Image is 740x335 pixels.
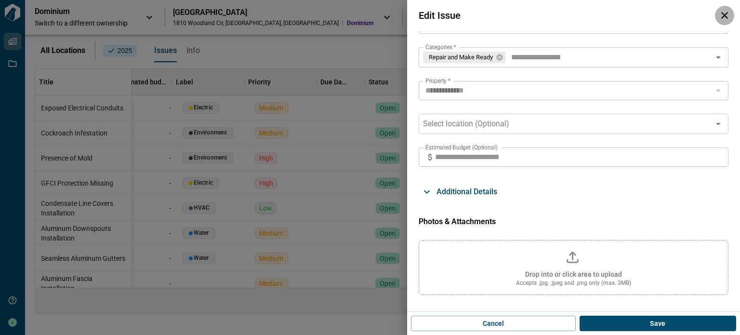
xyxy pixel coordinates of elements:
button: Save [580,316,736,331]
span: Additional Details [436,187,497,197]
span: Accepts .jpg, .jpeg and .png only (max. 3MB) [516,279,631,287]
div: Repair and Make Ready [423,52,506,63]
span: Photos & Attachments [419,217,728,227]
label: Categories [425,43,456,51]
span: Drop into or click area to upload [525,270,622,278]
span: Cancel [483,319,504,328]
span: Repair and Make Ready [423,52,499,63]
button: Cancel [411,316,576,331]
span: Save [650,319,665,328]
span: Select location (Optional) [423,119,509,129]
label: Property [425,77,450,85]
div: Additional Details [419,180,728,203]
label: Estimated Budget (Optional) [425,143,498,151]
button: Open [712,51,725,64]
span: Edit Issue [419,10,461,21]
